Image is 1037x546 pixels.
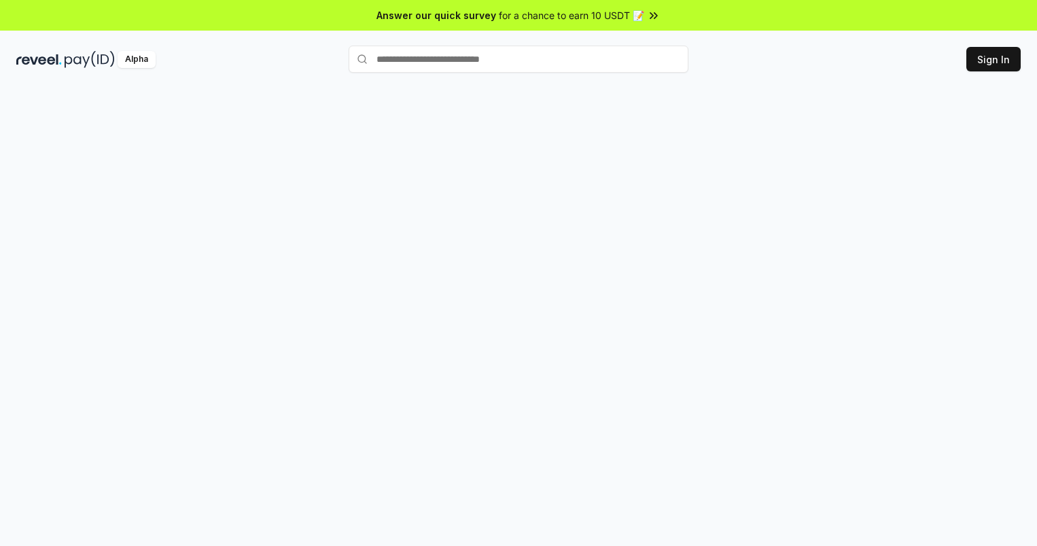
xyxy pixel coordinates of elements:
span: Answer our quick survey [376,8,496,22]
button: Sign In [966,47,1021,71]
img: pay_id [65,51,115,68]
div: Alpha [118,51,156,68]
span: for a chance to earn 10 USDT 📝 [499,8,644,22]
img: reveel_dark [16,51,62,68]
